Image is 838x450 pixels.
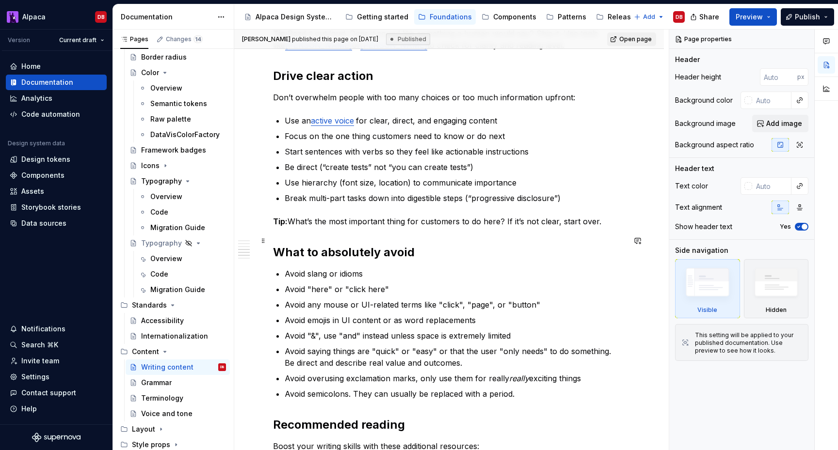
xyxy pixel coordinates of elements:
p: Avoid saying things are "quick" or "easy" or that the user "only needs" to do something. Be direc... [285,345,625,369]
div: Pages [120,35,148,43]
p: Avoid emojis in UI content or as word replacements [285,314,625,326]
div: Alpaca Design System 🦙 [256,12,336,22]
div: This setting will be applied to your published documentation. Use preview to see how it looks. [695,331,802,355]
div: Components [21,171,64,180]
label: Yes [780,223,791,231]
div: Search ⌘K [21,340,58,350]
p: Avoid "&", use "and" instead unless space is extremely limited [285,330,625,341]
button: Publish [781,8,834,26]
h2: Recommended reading [273,417,625,433]
div: Documentation [21,78,73,87]
div: Alpaca [22,12,46,22]
em: really [509,373,529,383]
div: Border radius [141,52,187,62]
div: DB [97,13,105,21]
div: Semantic tokens [150,99,207,109]
a: Storybook stories [6,200,107,215]
span: published this page on [DATE] [242,35,378,43]
div: Design system data [8,140,65,147]
a: Documentation [6,75,107,90]
div: Help [21,404,37,414]
p: Focus on the one thing customers need to know or do next [285,130,625,142]
button: Notifications [6,321,107,337]
div: Terminology [141,393,183,403]
div: Migration Guide [150,285,205,295]
button: Share [685,8,725,26]
div: Page tree [240,7,629,27]
div: Version [8,36,30,44]
button: AlpacaDB [2,6,111,27]
a: Terminology [126,390,230,406]
span: 14 [193,35,203,43]
a: DataVisColorFactory [135,127,230,142]
div: Layout [132,424,155,434]
div: Header text [675,164,714,173]
div: Standards [132,300,167,310]
a: Code [135,204,230,220]
div: Notifications [21,324,65,334]
div: Hidden [744,259,809,318]
div: Header [675,55,700,64]
input: Auto [752,92,791,109]
a: active voice [311,116,354,125]
div: Voice and tone [141,409,193,419]
a: Data sources [6,216,107,231]
div: Overview [150,254,182,264]
a: Invite team [6,353,107,369]
a: Raw palette [135,111,230,127]
a: Analytics [6,91,107,106]
span: Add [643,13,655,21]
a: Open page [607,32,656,46]
p: Be direct (“create tests” not “you can create tests”) [285,161,625,173]
a: Color [126,65,230,80]
div: Releases [608,12,639,22]
img: 003f14f4-5683-479b-9942-563e216bc167.png [7,11,18,23]
div: Contact support [21,388,76,398]
p: Avoid semicolons. They can usually be replaced with a period. [285,388,625,400]
div: Changes [166,35,203,43]
p: Avoid slang or idioms [285,268,625,279]
div: Icons [141,161,160,171]
p: Use hierarchy (font size, location) to communicate importance [285,177,625,188]
button: Contact support [6,385,107,401]
p: px [797,73,805,81]
a: Components [478,9,540,25]
a: Design tokens [6,152,107,167]
strong: Tip: [273,217,288,226]
input: Auto [752,177,791,195]
a: Home [6,59,107,74]
a: Components [6,168,107,183]
div: Invite team [21,356,59,366]
div: Data sources [21,218,66,228]
a: Settings [6,369,107,385]
button: Current draft [55,33,109,47]
a: Getting started [341,9,412,25]
a: Releases [592,9,643,25]
div: Grammar [141,378,172,388]
a: Semantic tokens [135,96,230,111]
p: What’s the most important thing for customers to do here? If it’s not clear, start over. [273,216,625,227]
div: Style props [132,440,170,450]
a: Assets [6,184,107,199]
span: [PERSON_NAME] [242,35,290,43]
a: Overview [135,80,230,96]
p: Avoid any mouse or UI-related terms like "click", "page", or "button" [285,299,625,310]
div: DB [676,13,683,21]
span: Current draft [59,36,97,44]
div: Code automation [21,109,80,119]
div: Getting started [357,12,408,22]
h2: What to absolutely avoid [273,245,625,260]
div: Design tokens [21,155,70,164]
input: Auto [760,68,797,86]
div: Color [141,68,159,78]
div: Background image [675,119,736,128]
p: Avoid overusing exclamation marks, only use them for really exciting things [285,372,625,384]
div: Content [116,344,230,359]
div: Code [150,207,168,217]
p: Don’t overwhelm people with too many choices or too much information upfront: [273,92,625,103]
a: Grammar [126,375,230,390]
span: Share [699,12,719,22]
button: Add [631,10,667,24]
div: Analytics [21,93,52,103]
div: Text color [675,181,708,191]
